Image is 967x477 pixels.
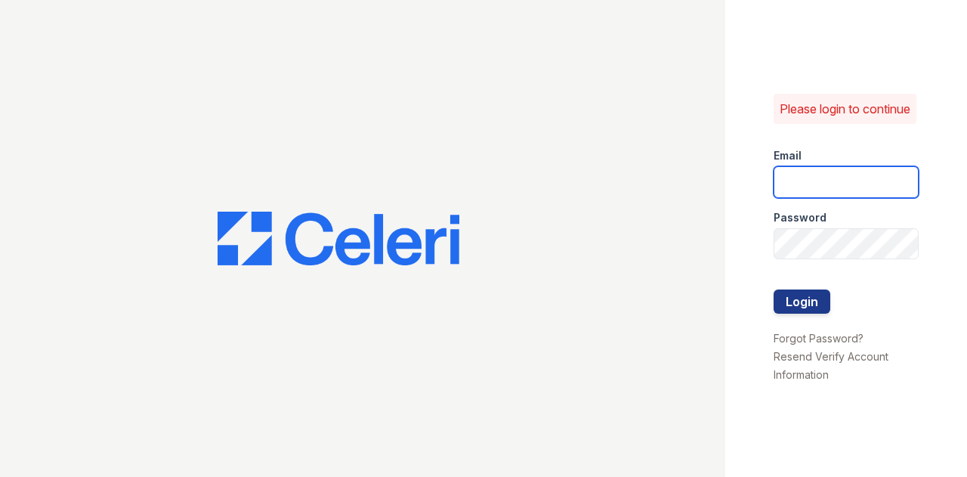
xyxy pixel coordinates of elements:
label: Email [774,148,802,163]
p: Please login to continue [780,100,910,118]
a: Forgot Password? [774,332,864,345]
a: Resend Verify Account Information [774,350,888,381]
img: CE_Logo_Blue-a8612792a0a2168367f1c8372b55b34899dd931a85d93a1a3d3e32e68fde9ad4.png [218,212,459,266]
button: Login [774,290,830,314]
label: Password [774,210,826,225]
